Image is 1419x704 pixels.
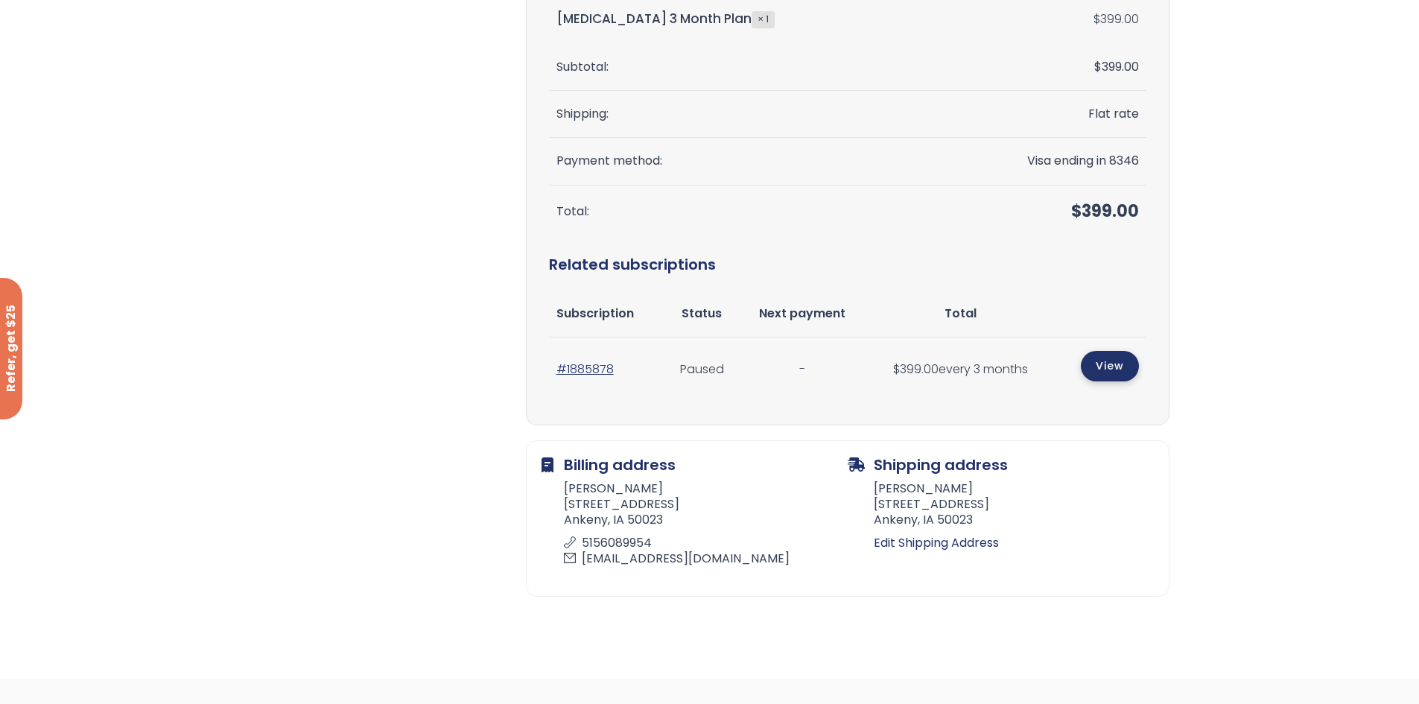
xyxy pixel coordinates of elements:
[549,238,1146,291] h2: Related subscriptions
[1093,10,1139,28] bdi: 399.00
[1093,10,1100,28] span: $
[556,305,634,322] span: Subscription
[549,138,936,185] th: Payment method:
[893,361,900,378] span: $
[848,456,1154,474] h2: Shipping address
[1081,351,1139,381] a: View
[549,185,936,238] th: Total:
[759,305,845,322] span: Next payment
[542,456,848,474] h2: Billing address
[1071,200,1082,223] span: $
[1094,58,1139,75] span: 399.00
[874,533,1154,554] a: Edit Shipping Address
[752,11,775,28] strong: × 1
[556,361,614,378] a: #1885878
[739,337,866,402] td: -
[936,138,1146,185] td: Visa ending in 8346
[564,551,839,567] p: [EMAIL_ADDRESS][DOMAIN_NAME]
[945,305,977,322] span: Total
[549,91,936,138] th: Shipping:
[549,44,936,91] th: Subtotal:
[564,536,839,551] p: 5156089954
[664,337,738,402] td: Paused
[1094,58,1102,75] span: $
[682,305,722,322] span: Status
[542,481,848,571] address: [PERSON_NAME] [STREET_ADDRESS] Ankeny, IA 50023
[848,481,1154,532] address: [PERSON_NAME] [STREET_ADDRESS] Ankeny, IA 50023
[893,361,939,378] span: 399.00
[936,91,1146,138] td: Flat rate
[1071,200,1139,223] span: 399.00
[866,337,1055,402] td: every 3 months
